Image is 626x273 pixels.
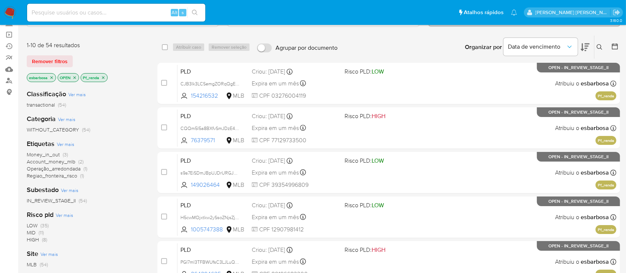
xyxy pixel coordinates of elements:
[187,7,202,18] button: search-icon
[610,17,622,23] span: 3.160.0
[613,9,620,16] a: Sair
[511,9,517,16] a: Notificações
[27,8,205,17] input: Pesquise usuários ou casos...
[535,9,610,16] p: alessandra.barbosa@mercadopago.com
[182,9,184,16] span: s
[172,9,177,16] span: Alt
[464,9,503,16] span: Atalhos rápidos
